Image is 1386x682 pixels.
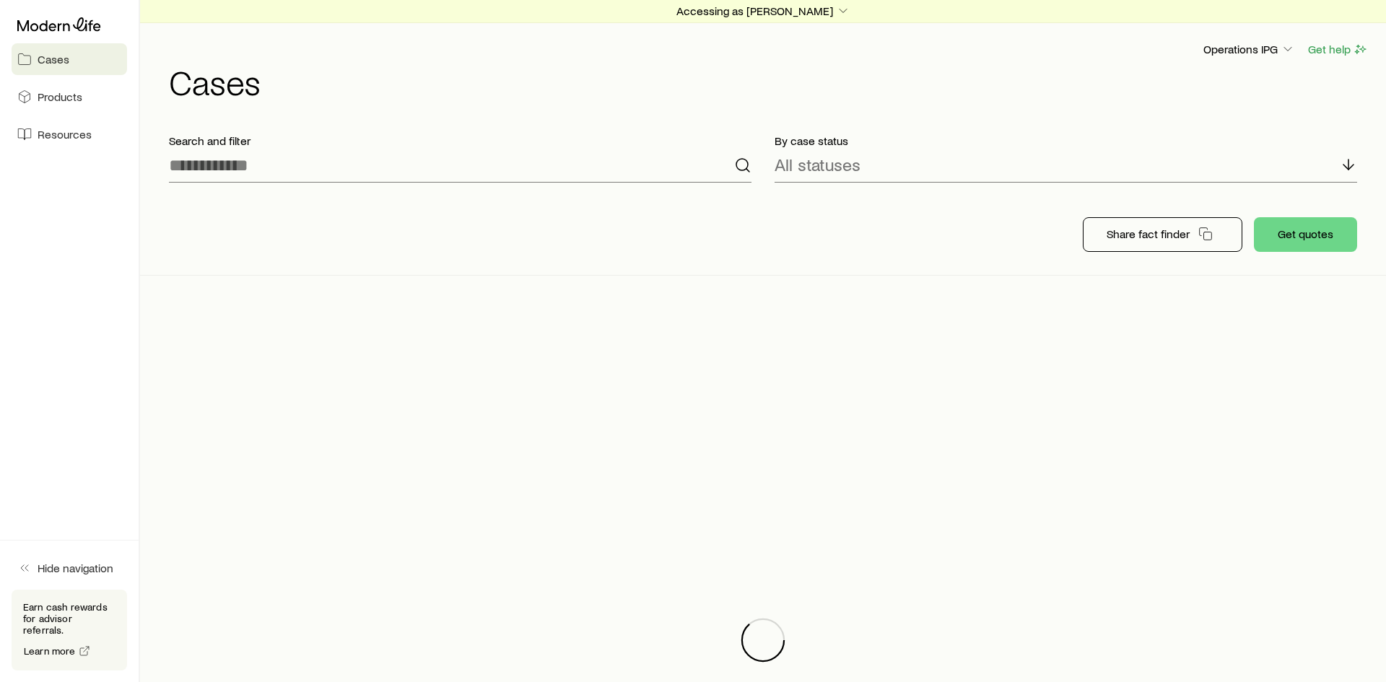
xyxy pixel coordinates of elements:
[38,89,82,104] span: Products
[1203,41,1296,58] button: Operations IPG
[1107,227,1190,241] p: Share fact finder
[676,4,850,18] p: Accessing as [PERSON_NAME]
[1307,41,1369,58] button: Get help
[1203,42,1295,56] p: Operations IPG
[169,64,1369,99] h1: Cases
[12,81,127,113] a: Products
[1083,217,1242,252] button: Share fact finder
[1254,217,1357,252] button: Get quotes
[38,52,69,66] span: Cases
[169,134,751,148] p: Search and filter
[12,552,127,584] button: Hide navigation
[12,43,127,75] a: Cases
[24,646,76,656] span: Learn more
[775,134,1357,148] p: By case status
[38,561,113,575] span: Hide navigation
[23,601,115,636] p: Earn cash rewards for advisor referrals.
[12,590,127,670] div: Earn cash rewards for advisor referrals.Learn more
[775,154,860,175] p: All statuses
[12,118,127,150] a: Resources
[38,127,92,141] span: Resources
